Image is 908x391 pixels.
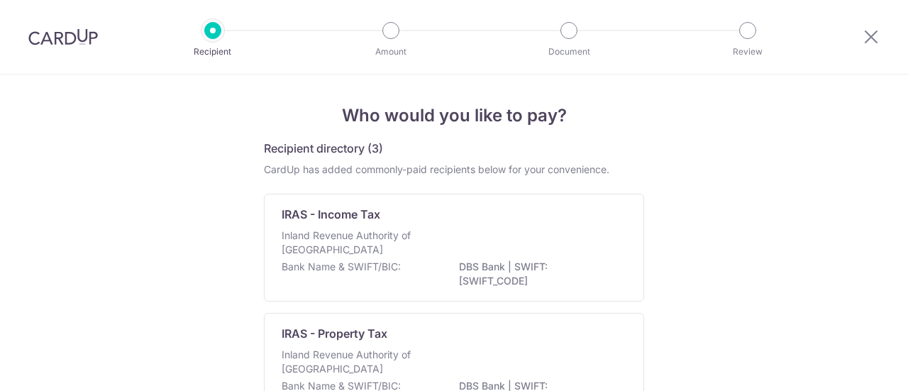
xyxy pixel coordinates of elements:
[160,45,265,59] p: Recipient
[264,103,644,128] h4: Who would you like to pay?
[817,348,894,384] iframe: Opens a widget where you can find more information
[516,45,621,59] p: Document
[264,163,644,177] div: CardUp has added commonly-paid recipients below for your convenience.
[282,206,380,223] p: IRAS - Income Tax
[282,228,432,257] p: Inland Revenue Authority of [GEOGRAPHIC_DATA]
[282,325,387,342] p: IRAS - Property Tax
[695,45,800,59] p: Review
[282,260,401,274] p: Bank Name & SWIFT/BIC:
[28,28,98,45] img: CardUp
[282,348,432,376] p: Inland Revenue Authority of [GEOGRAPHIC_DATA]
[459,260,618,288] p: DBS Bank | SWIFT: [SWIFT_CODE]
[264,140,383,157] h5: Recipient directory (3)
[338,45,443,59] p: Amount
